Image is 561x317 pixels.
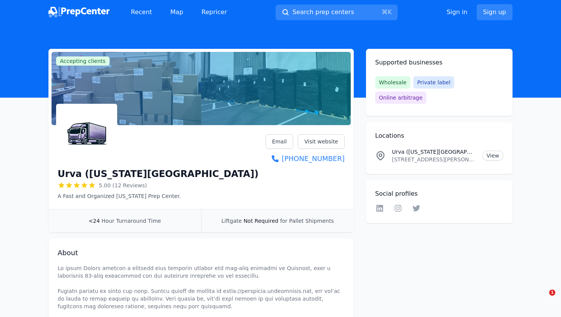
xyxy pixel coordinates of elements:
[266,153,345,164] a: [PHONE_NUMBER]
[534,290,552,308] iframe: Intercom live chat
[48,7,110,18] img: PrepCenter
[375,189,503,198] h2: Social profiles
[382,8,388,16] kbd: ⌘
[375,58,503,67] h2: Supported businesses
[292,8,354,17] span: Search prep centers
[375,92,426,104] span: Online arbitrage
[58,192,259,200] p: A Fast and Organized [US_STATE] Prep Center.
[413,76,454,89] span: Private label
[375,131,503,140] h2: Locations
[388,8,392,16] kbd: K
[99,182,147,189] span: 5.00 (12 Reviews)
[195,5,233,20] a: Repricer
[280,218,334,224] span: for Pallet Shipments
[549,290,555,296] span: 1
[89,218,100,224] span: <24
[298,134,345,149] a: Visit website
[243,218,278,224] span: Not Required
[125,5,158,20] a: Recent
[164,5,189,20] a: Map
[102,218,161,224] span: Hour Turnaround Time
[266,134,293,149] a: Email
[56,56,110,66] span: Accepting clients
[276,5,398,20] button: Search prep centers⌘K
[58,248,345,258] h2: About
[221,218,242,224] span: Liftgate
[58,105,116,163] img: Urva (Delaware Prep Center)
[477,4,513,20] a: Sign up
[482,151,503,161] a: View
[447,8,468,17] a: Sign in
[58,168,259,180] h1: Urva ([US_STATE][GEOGRAPHIC_DATA])
[375,76,410,89] span: Wholesale
[392,156,476,163] p: [STREET_ADDRESS][PERSON_NAME]
[392,148,476,156] p: Urva ([US_STATE][GEOGRAPHIC_DATA]) Location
